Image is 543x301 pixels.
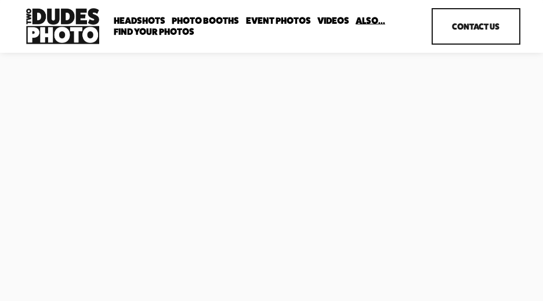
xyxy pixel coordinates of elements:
[246,15,311,26] a: Event Photos
[114,26,194,37] a: folder dropdown
[172,16,239,26] span: Photo Booths
[114,16,165,26] span: Headshots
[356,16,385,26] span: Also...
[23,5,103,47] img: Two Dudes Photo | Headshots, Portraits &amp; Photo Booths
[114,27,194,37] span: Find Your Photos
[114,15,165,26] a: folder dropdown
[432,8,520,45] a: Contact Us
[317,15,349,26] a: Videos
[172,15,239,26] a: folder dropdown
[356,15,385,26] a: folder dropdown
